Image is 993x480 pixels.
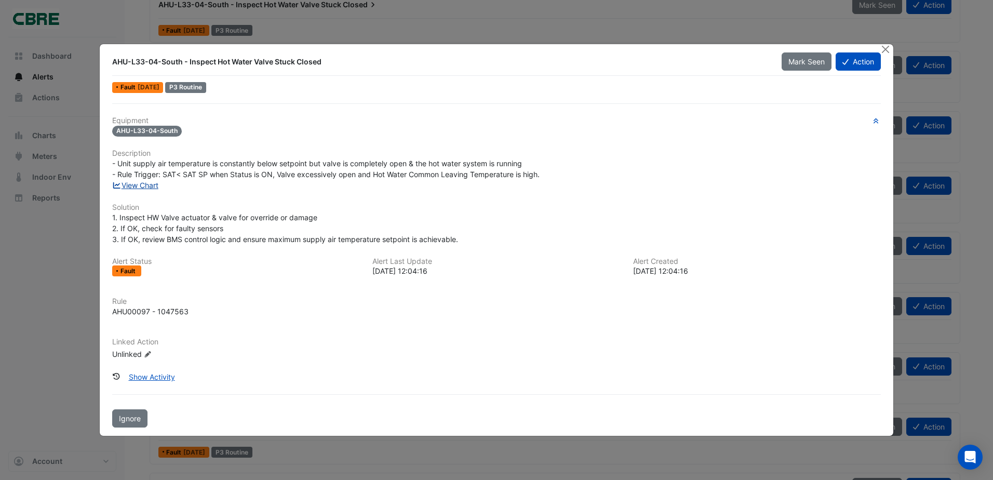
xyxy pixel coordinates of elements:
[112,213,458,244] span: 1. Inspect HW Valve actuator & valve for override or damage 2. If OK, check for faulty sensors 3....
[112,116,881,125] h6: Equipment
[788,57,825,66] span: Mark Seen
[120,84,138,90] span: Fault
[112,349,237,359] div: Unlinked
[112,338,881,346] h6: Linked Action
[119,414,141,423] span: Ignore
[112,57,769,67] div: AHU-L33-04-South - Inspect Hot Water Valve Stuck Closed
[880,44,891,55] button: Close
[165,82,206,93] div: P3 Routine
[372,265,620,276] div: [DATE] 12:04:16
[112,297,881,306] h6: Rule
[112,159,540,179] span: - Unit supply air temperature is constantly below setpoint but valve is completely open & the hot...
[782,52,831,71] button: Mark Seen
[112,257,360,266] h6: Alert Status
[144,351,152,358] fa-icon: Edit Linked Action
[112,203,881,212] h6: Solution
[122,368,182,386] button: Show Activity
[112,126,182,137] span: AHU-L33-04-South
[112,306,189,317] div: AHU00097 - 1047563
[112,149,881,158] h6: Description
[958,445,983,470] div: Open Intercom Messenger
[120,268,138,274] span: Fault
[633,257,881,266] h6: Alert Created
[633,265,881,276] div: [DATE] 12:04:16
[112,181,158,190] a: View Chart
[112,409,147,428] button: Ignore
[372,257,620,266] h6: Alert Last Update
[836,52,881,71] button: Action
[138,83,159,91] span: Wed 08-Oct-2025 12:04 AEDT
